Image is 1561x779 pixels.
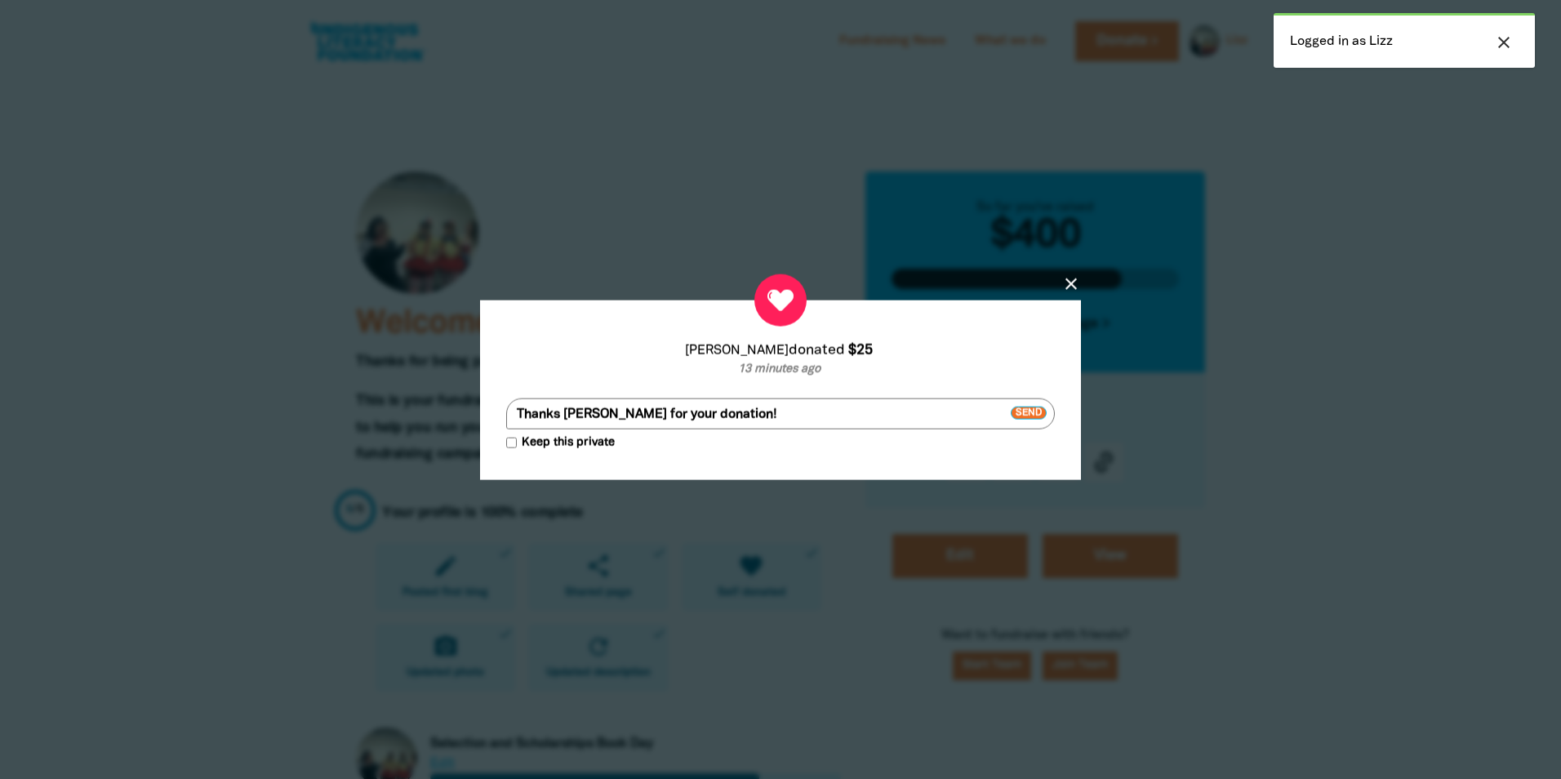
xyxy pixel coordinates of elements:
textarea: Thanks [PERSON_NAME] for your donation! [506,398,1055,429]
i: close [1494,33,1514,52]
em: $25 [848,343,873,356]
span: donated [789,343,845,356]
button: close [1489,32,1519,53]
button: Send [1011,398,1055,429]
div: Logged in as Lizz [1274,13,1535,68]
span: Keep this private [517,434,615,452]
span: Send [1011,407,1047,420]
p: 13 minutes ago [506,360,1052,378]
em: [PERSON_NAME] [685,345,789,356]
input: Keep this private [506,437,517,447]
button: close [1061,274,1081,293]
label: Keep this private [506,434,615,452]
